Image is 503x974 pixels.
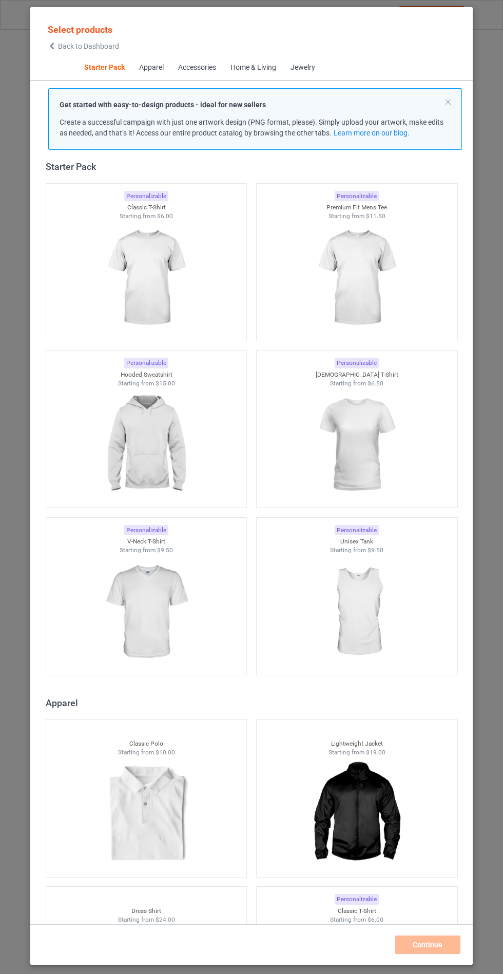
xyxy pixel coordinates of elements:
[46,697,462,709] div: Apparel
[311,221,402,336] img: regular.jpg
[290,63,315,73] div: Jewelry
[60,101,266,109] strong: Get started with easy-to-design products - ideal for new sellers
[257,379,457,388] div: Starting from
[366,749,385,756] span: $19.00
[367,547,383,554] span: $9.50
[230,63,276,73] div: Home & Living
[139,63,163,73] div: Apparel
[46,748,247,757] div: Starting from
[333,129,409,137] a: Learn more on our blog.
[155,916,175,923] span: $24.00
[257,907,457,915] div: Classic T-Shirt
[157,547,173,554] span: $9.50
[257,748,457,757] div: Starting from
[124,358,168,368] div: Personalizable
[46,161,462,172] div: Starter Pack
[257,537,457,546] div: Unisex Tank
[46,739,247,748] div: Classic Polo
[367,380,383,387] span: $6.50
[46,915,247,924] div: Starting from
[100,757,192,872] img: regular.jpg
[311,757,402,872] img: regular.jpg
[335,525,379,536] div: Personalizable
[335,358,379,368] div: Personalizable
[366,212,385,220] span: $11.50
[311,555,402,670] img: regular.jpg
[46,907,247,915] div: Dress Shirt
[257,915,457,924] div: Starting from
[76,55,131,80] span: Starter Pack
[178,63,216,73] div: Accessories
[257,203,457,212] div: Premium Fit Mens Tee
[124,191,168,202] div: Personalizable
[100,387,192,502] img: regular.jpg
[257,739,457,748] div: Lightweight Jacket
[311,387,402,502] img: regular.jpg
[46,212,247,221] div: Starting from
[60,118,443,137] span: Create a successful campaign with just one artwork design (PNG format, please). Simply upload you...
[100,221,192,336] img: regular.jpg
[46,203,247,212] div: Classic T-Shirt
[124,525,168,536] div: Personalizable
[46,371,247,379] div: Hooded Sweatshirt
[100,555,192,670] img: regular.jpg
[257,546,457,555] div: Starting from
[46,537,247,546] div: V-Neck T-Shirt
[157,212,173,220] span: $6.00
[58,42,119,50] span: Back to Dashboard
[155,749,175,756] span: $10.00
[46,379,247,388] div: Starting from
[257,212,457,221] div: Starting from
[155,380,175,387] span: $15.00
[48,24,112,35] span: Select products
[46,546,247,555] div: Starting from
[367,916,383,923] span: $6.00
[257,371,457,379] div: [DEMOGRAPHIC_DATA] T-Shirt
[335,191,379,202] div: Personalizable
[335,894,379,905] div: Personalizable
